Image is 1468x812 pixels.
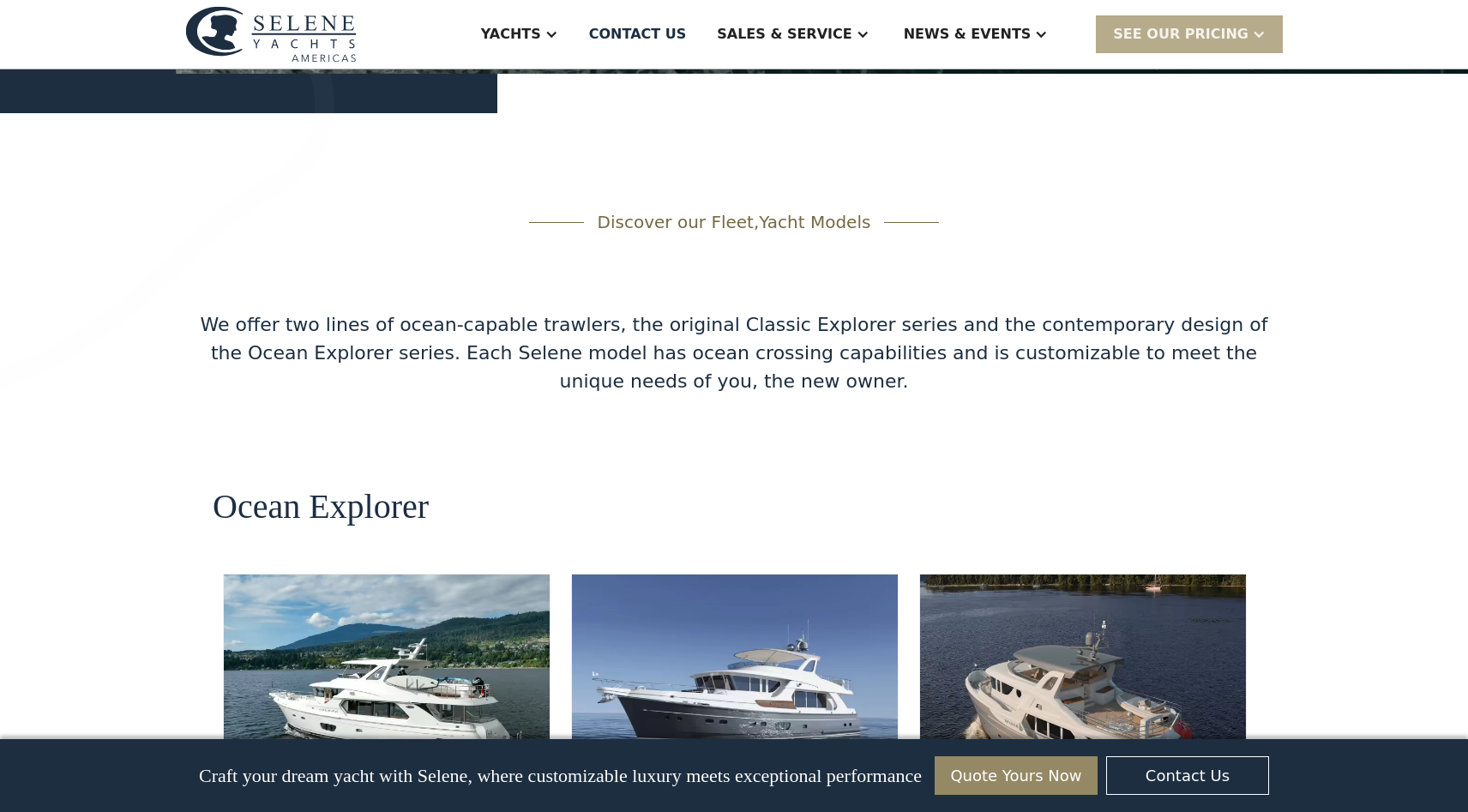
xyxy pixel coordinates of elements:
a: Contact Us [1106,756,1269,795]
div: We offer two lines of ocean-capable trawlers, the original Classic Explorer series and the contem... [185,310,1283,395]
img: ocean going trawler [572,574,898,780]
a: Quote Yours Now [935,756,1098,795]
img: ocean going trawler [224,574,550,780]
div: SEE Our Pricing [1113,24,1248,45]
span: Yacht Models [759,212,870,232]
h2: Ocean Explorer [213,488,429,526]
p: Craft your dream yacht with Selene, where customizable luxury meets exceptional performance [199,765,922,787]
img: logo [185,6,357,62]
div: News & EVENTS [904,24,1032,45]
img: ocean going trawler [920,574,1246,780]
div: Contact US [589,24,687,45]
div: SEE Our Pricing [1096,15,1283,52]
div: Sales & Service [717,24,851,45]
div: Discover our Fleet, [598,209,871,235]
div: Yachts [481,24,541,45]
